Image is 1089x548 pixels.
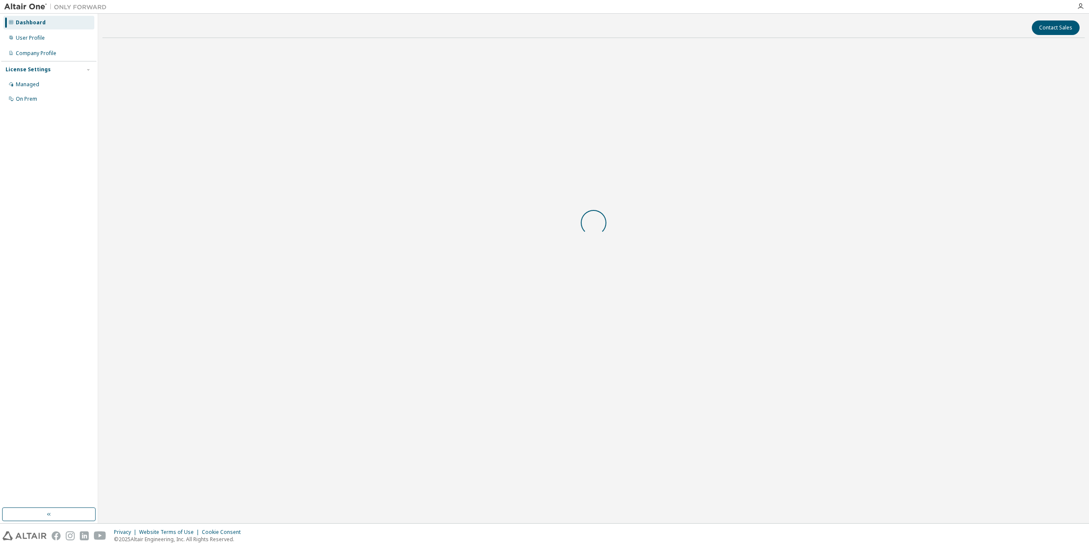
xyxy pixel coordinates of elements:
img: facebook.svg [52,531,61,540]
div: User Profile [16,35,45,41]
div: Dashboard [16,19,46,26]
p: © 2025 Altair Engineering, Inc. All Rights Reserved. [114,536,246,543]
div: Website Terms of Use [139,529,202,536]
div: License Settings [6,66,51,73]
img: Altair One [4,3,111,11]
button: Contact Sales [1032,20,1080,35]
img: youtube.svg [94,531,106,540]
div: Cookie Consent [202,529,246,536]
div: Managed [16,81,39,88]
div: On Prem [16,96,37,102]
div: Company Profile [16,50,56,57]
img: instagram.svg [66,531,75,540]
img: altair_logo.svg [3,531,47,540]
div: Privacy [114,529,139,536]
img: linkedin.svg [80,531,89,540]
